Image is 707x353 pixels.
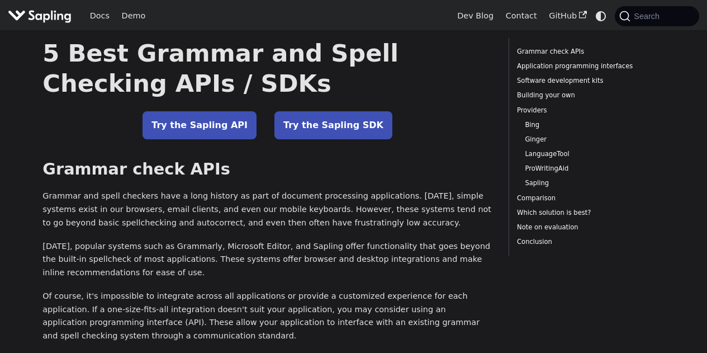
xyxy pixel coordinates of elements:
img: Sapling.ai [8,8,72,24]
h1: 5 Best Grammar and Spell Checking APIs / SDKs [42,38,492,98]
a: Try the Sapling API [143,111,257,139]
a: Sapling.aiSapling.ai [8,8,75,24]
a: Application programming interfaces [517,61,643,72]
a: Try the Sapling SDK [274,111,392,139]
p: [DATE], popular systems such as Grammarly, Microsoft Editor, and Sapling offer functionality that... [42,240,492,280]
button: Search (Command+K) [615,6,699,26]
a: Demo [116,7,151,25]
p: Of course, it's impossible to integrate across all applications or provide a customized experienc... [42,290,492,343]
a: ProWritingAid [525,163,639,174]
a: Grammar check APIs [517,46,643,57]
a: Conclusion [517,237,643,247]
a: Sapling [525,178,639,189]
a: Comparison [517,193,643,204]
a: Which solution is best? [517,208,643,218]
a: Docs [84,7,116,25]
span: Search [630,12,666,21]
a: Providers [517,105,643,116]
a: Building your own [517,90,643,101]
a: Note on evaluation [517,222,643,233]
h2: Grammar check APIs [42,159,492,180]
a: Ginger [525,134,639,145]
a: Dev Blog [451,7,499,25]
p: Grammar and spell checkers have a long history as part of document processing applications. [DATE... [42,190,492,229]
a: LanguageTool [525,149,639,159]
a: GitHub [543,7,592,25]
a: Contact [500,7,543,25]
button: Switch between dark and light mode (currently system mode) [593,8,609,24]
a: Bing [525,120,639,130]
a: Software development kits [517,76,643,86]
